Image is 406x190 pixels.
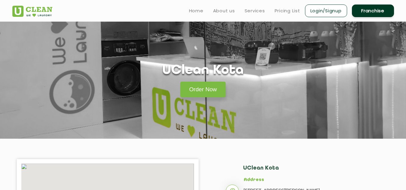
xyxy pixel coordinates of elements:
h5: Address [244,177,371,183]
a: Pricing List [275,7,300,14]
h2: UClean Kota [243,165,371,177]
a: About us [213,7,235,14]
a: Login/Signup [305,5,347,17]
h1: UClean Kota [162,63,244,78]
a: Franchise [352,5,394,17]
a: Order Now [180,82,226,97]
img: UClean Laundry and Dry Cleaning [12,6,52,17]
a: Services [245,7,265,14]
a: Home [189,7,203,14]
